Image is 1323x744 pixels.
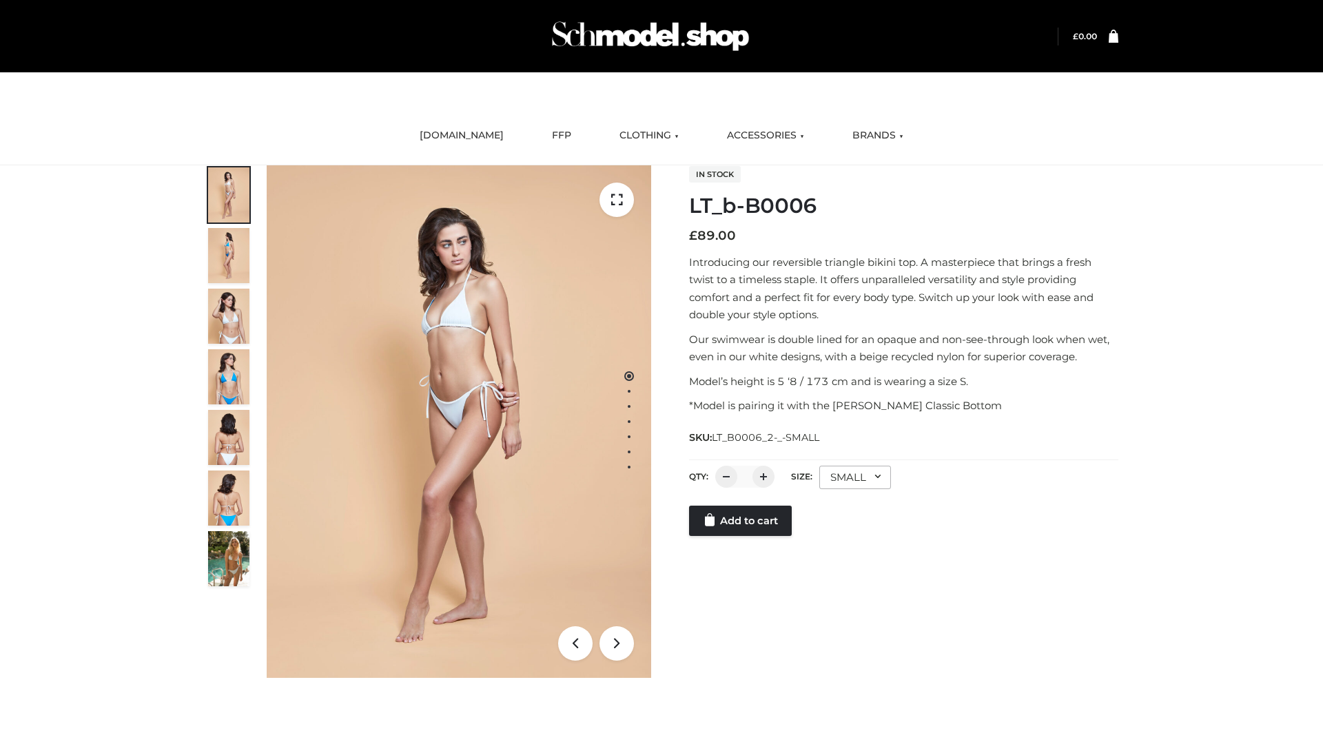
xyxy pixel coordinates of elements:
p: *Model is pairing it with the [PERSON_NAME] Classic Bottom [689,397,1118,415]
img: ArielClassicBikiniTop_CloudNine_AzureSky_OW114ECO_2-scaled.jpg [208,228,249,283]
span: SKU: [689,429,821,446]
img: ArielClassicBikiniTop_CloudNine_AzureSky_OW114ECO_7-scaled.jpg [208,410,249,465]
p: Our swimwear is double lined for an opaque and non-see-through look when wet, even in our white d... [689,331,1118,366]
img: ArielClassicBikiniTop_CloudNine_AzureSky_OW114ECO_1 [267,165,651,678]
img: ArielClassicBikiniTop_CloudNine_AzureSky_OW114ECO_1-scaled.jpg [208,167,249,223]
a: ACCESSORIES [717,121,814,151]
a: BRANDS [842,121,914,151]
a: £0.00 [1073,31,1097,41]
p: Model’s height is 5 ‘8 / 173 cm and is wearing a size S. [689,373,1118,391]
span: In stock [689,166,741,183]
a: FFP [542,121,582,151]
label: QTY: [689,471,708,482]
img: Arieltop_CloudNine_AzureSky2.jpg [208,531,249,586]
span: £ [689,228,697,243]
bdi: 89.00 [689,228,736,243]
img: ArielClassicBikiniTop_CloudNine_AzureSky_OW114ECO_3-scaled.jpg [208,289,249,344]
img: ArielClassicBikiniTop_CloudNine_AzureSky_OW114ECO_4-scaled.jpg [208,349,249,404]
span: LT_B0006_2-_-SMALL [712,431,819,444]
a: CLOTHING [609,121,689,151]
a: Add to cart [689,506,792,536]
img: ArielClassicBikiniTop_CloudNine_AzureSky_OW114ECO_8-scaled.jpg [208,471,249,526]
div: SMALL [819,466,891,489]
label: Size: [791,471,812,482]
p: Introducing our reversible triangle bikini top. A masterpiece that brings a fresh twist to a time... [689,254,1118,324]
span: £ [1073,31,1078,41]
a: [DOMAIN_NAME] [409,121,514,151]
bdi: 0.00 [1073,31,1097,41]
img: Schmodel Admin 964 [547,9,754,63]
h1: LT_b-B0006 [689,194,1118,218]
